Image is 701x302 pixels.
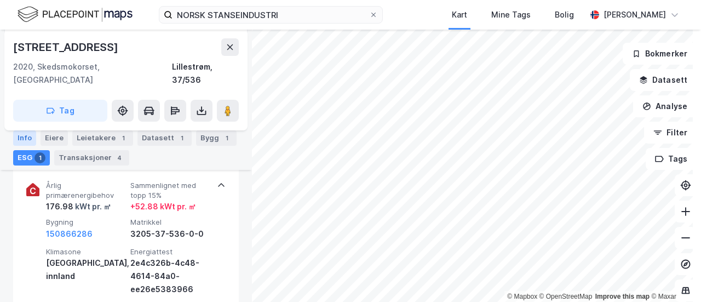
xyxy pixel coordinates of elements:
div: Bolig [555,8,574,21]
div: [PERSON_NAME] [604,8,666,21]
a: OpenStreetMap [539,293,593,300]
div: ESG [13,150,50,166]
div: Datasett [137,130,192,146]
div: Kart [452,8,467,21]
div: Lillestrøm, 37/536 [172,60,239,87]
a: Improve this map [595,293,650,300]
button: Tag [13,100,107,122]
div: Leietakere [72,130,133,146]
span: Årlig primærenergibehov [46,181,126,200]
div: Info [13,130,36,146]
div: 4 [114,152,125,163]
a: Mapbox [507,293,537,300]
div: Eiere [41,130,68,146]
div: + 52.88 kWt pr. ㎡ [130,200,196,213]
div: 2e4c326b-4c48-4614-84a0-ee26e5383966 [130,257,210,296]
iframe: Chat Widget [646,249,701,302]
span: Bygning [46,218,126,227]
div: 176.98 [46,200,111,213]
div: [GEOGRAPHIC_DATA], innland [46,257,126,283]
div: kWt pr. ㎡ [73,200,111,213]
button: Tags [646,148,697,170]
div: 1 [221,133,232,144]
div: 1 [118,133,129,144]
div: Transaksjoner [54,150,129,166]
div: Bygg [196,130,237,146]
div: 3205-37-536-0-0 [130,227,210,241]
div: 1 [35,152,45,163]
div: Kontrollprogram for chat [646,249,701,302]
span: Sammenlignet med topp 15% [130,181,210,200]
button: 150866286 [46,227,93,241]
button: Bokmerker [623,43,697,65]
span: Klimasone [46,247,126,257]
div: 1 [176,133,187,144]
span: Matrikkel [130,218,210,227]
button: Analyse [633,95,697,117]
button: Filter [644,122,697,144]
div: 2020, Skedsmokorset, [GEOGRAPHIC_DATA] [13,60,172,87]
input: Søk på adresse, matrikkel, gårdeiere, leietakere eller personer [173,7,369,23]
button: Datasett [630,69,697,91]
div: Mine Tags [491,8,531,21]
span: Energiattest [130,247,210,257]
img: logo.f888ab2527a4732fd821a326f86c7f29.svg [18,5,133,24]
div: [STREET_ADDRESS] [13,38,120,56]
